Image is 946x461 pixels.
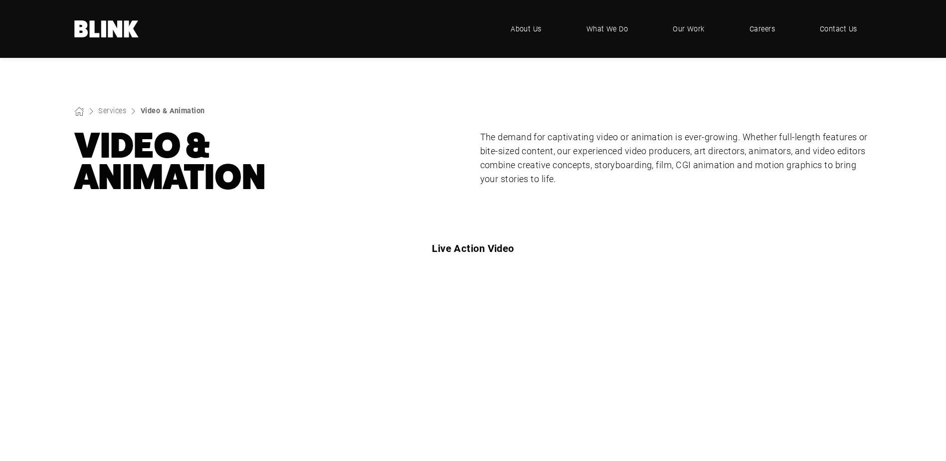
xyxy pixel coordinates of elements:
span: What We Do [586,23,628,34]
span: About Us [511,23,542,34]
span: Careers [750,23,775,34]
h1: Video & Animation [74,130,466,193]
a: About Us [496,14,557,44]
a: Home [74,20,139,37]
a: Video & Animation [141,106,205,115]
a: What We Do [571,14,643,44]
a: Contact Us [805,14,872,44]
a: Our Work [658,14,720,44]
h1: Live Action Video [209,240,737,256]
p: The demand for captivating video or animation is ever-growing. Whether full-length features or bi... [480,130,872,186]
span: Contact Us [820,23,857,34]
span: Our Work [673,23,705,34]
a: Services [98,106,126,115]
a: Careers [735,14,790,44]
